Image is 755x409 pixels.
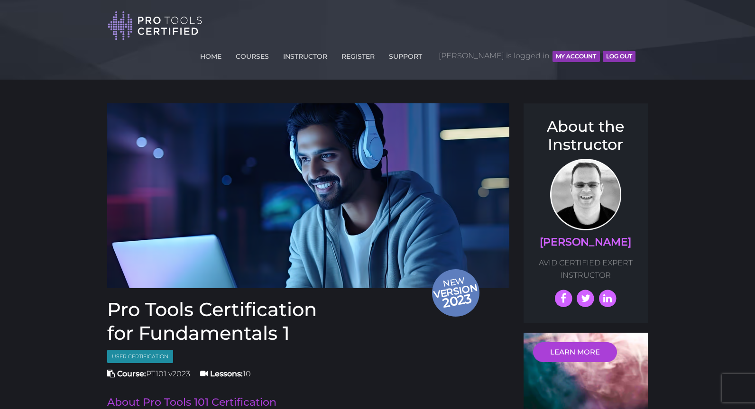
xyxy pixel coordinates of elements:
span: User Certification [107,350,173,364]
a: SUPPORT [387,47,424,62]
a: INSTRUCTOR [281,47,330,62]
span: 2023 [433,289,482,312]
a: COURSES [233,47,271,62]
h1: Pro Tools Certification for Fundamentals 1 [107,298,509,345]
strong: Lessons: [210,369,243,378]
p: AVID CERTIFIED EXPERT INSTRUCTOR [533,257,639,281]
h3: About the Instructor [533,118,639,154]
strong: Course: [117,369,146,378]
a: Newversion 2023 [107,103,509,288]
img: Pro tools certified Fundamentals 1 Course cover [107,103,509,288]
a: LEARN MORE [533,342,617,362]
span: PT101 v2023 [107,369,190,378]
span: version [432,284,479,297]
span: 10 [200,369,251,378]
a: [PERSON_NAME] [540,236,631,248]
h2: About Pro Tools 101 Certification [107,397,509,408]
span: New [432,275,482,312]
button: MY ACCOUNT [552,51,599,62]
a: HOME [198,47,224,62]
img: Pro Tools Certified Logo [108,10,203,41]
button: Log Out [603,51,635,62]
img: AVID Expert Instructor, Professor Scott Beckett profile photo [550,159,621,230]
a: REGISTER [339,47,377,62]
span: [PERSON_NAME] is logged in [439,42,635,70]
